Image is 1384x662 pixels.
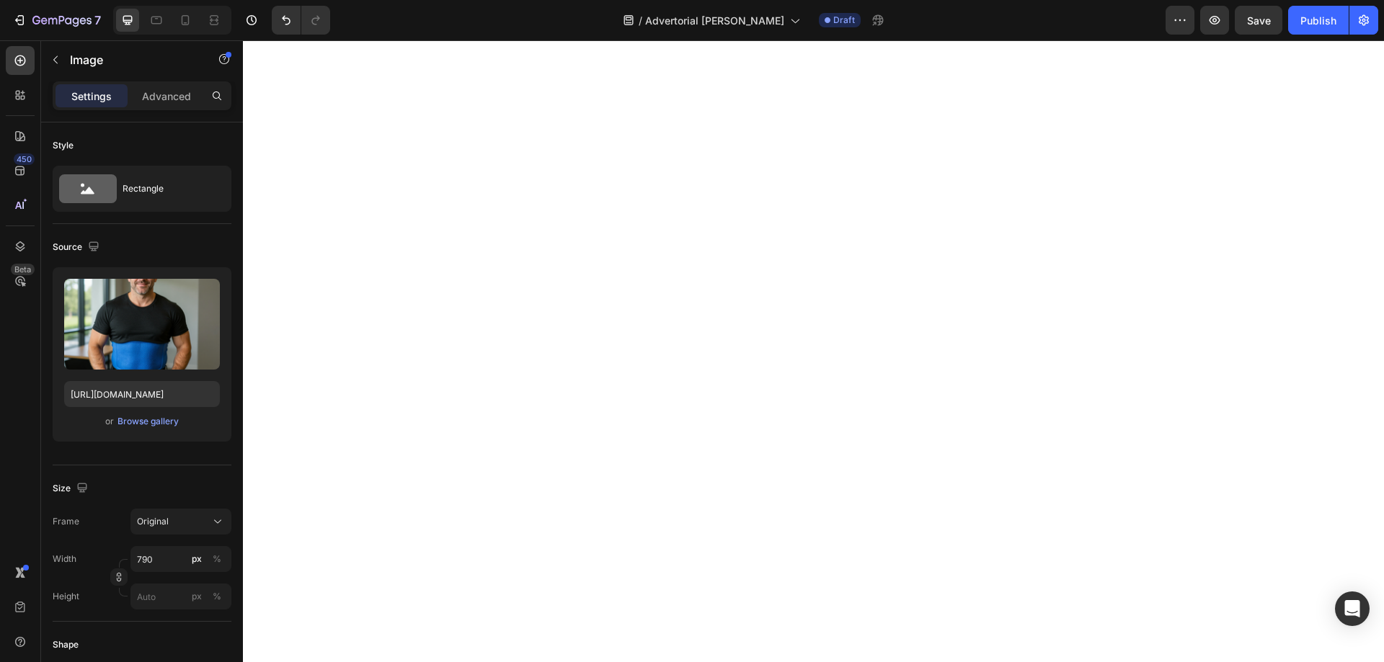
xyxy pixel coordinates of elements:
[53,515,79,528] label: Frame
[14,153,35,165] div: 450
[64,279,220,370] img: preview-image
[188,588,205,605] button: %
[213,590,221,603] div: %
[70,51,192,68] p: Image
[1288,6,1349,35] button: Publish
[213,553,221,565] div: %
[6,6,107,35] button: 7
[130,546,231,572] input: px%
[71,89,112,104] p: Settings
[53,590,79,603] label: Height
[53,479,91,498] div: Size
[1300,13,1336,28] div: Publish
[105,413,114,430] span: or
[142,89,191,104] p: Advanced
[272,6,330,35] div: Undo/Redo
[130,583,231,609] input: px%
[833,14,855,27] span: Draft
[117,414,179,429] button: Browse gallery
[53,638,79,651] div: Shape
[208,550,226,568] button: px
[243,40,1384,662] iframe: Design area
[137,515,169,528] span: Original
[1235,6,1282,35] button: Save
[130,509,231,534] button: Original
[208,588,226,605] button: px
[117,415,179,428] div: Browse gallery
[11,264,35,275] div: Beta
[64,381,220,407] input: https://example.com/image.jpg
[1247,14,1271,27] span: Save
[123,172,210,205] div: Rectangle
[1335,591,1370,626] div: Open Intercom Messenger
[94,12,101,29] p: 7
[188,550,205,568] button: %
[53,553,76,565] label: Width
[192,590,202,603] div: px
[639,13,642,28] span: /
[645,13,784,28] span: Advertorial [PERSON_NAME]
[192,553,202,565] div: px
[53,139,74,152] div: Style
[53,238,102,257] div: Source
